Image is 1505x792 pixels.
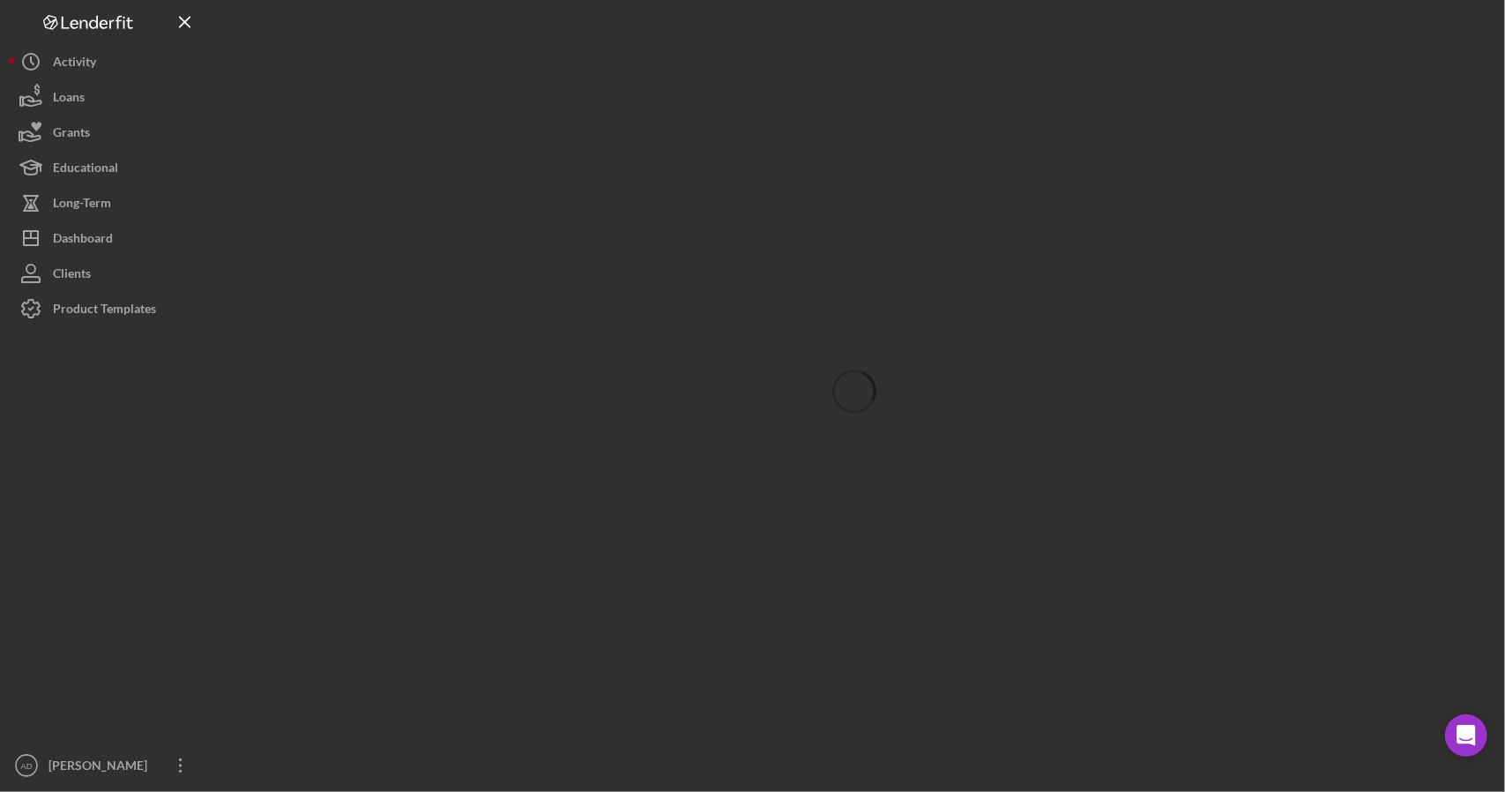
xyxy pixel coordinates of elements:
[9,220,203,256] button: Dashboard
[9,150,203,185] button: Educational
[20,761,32,771] text: AD
[53,115,90,154] div: Grants
[9,44,203,79] button: Activity
[9,291,203,326] button: Product Templates
[1445,714,1487,757] div: Open Intercom Messenger
[53,220,113,260] div: Dashboard
[53,150,118,190] div: Educational
[9,185,203,220] button: Long-Term
[9,115,203,150] button: Grants
[53,185,111,225] div: Long-Term
[9,256,203,291] button: Clients
[53,256,91,295] div: Clients
[53,79,85,119] div: Loans
[44,748,159,788] div: [PERSON_NAME]
[53,44,96,84] div: Activity
[9,79,203,115] button: Loans
[53,291,156,331] div: Product Templates
[9,748,203,783] button: AD[PERSON_NAME]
